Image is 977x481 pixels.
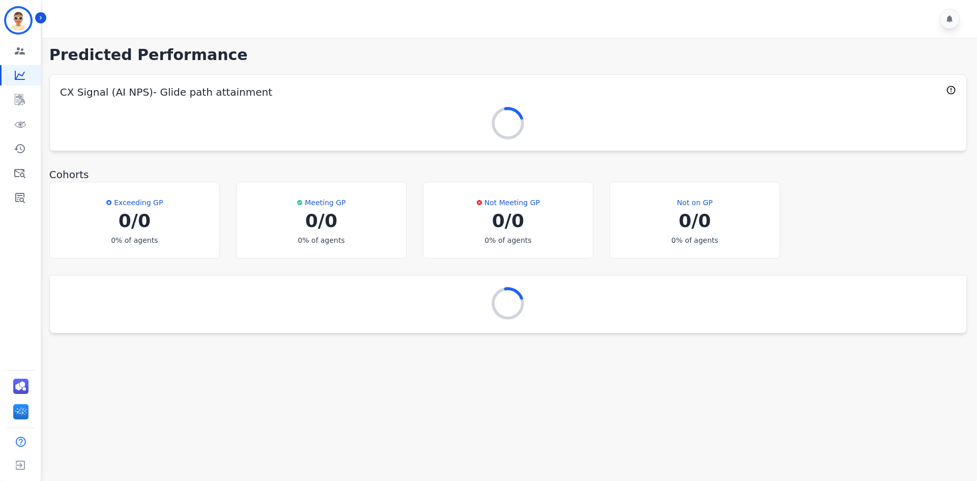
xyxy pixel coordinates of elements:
p: 0 % of agents [62,235,207,246]
h3: Exceeding GP [114,194,163,211]
h1: Predicted Performance [49,46,967,64]
h2: 0 / 0 [249,211,394,231]
p: 0 % of agents [436,235,581,246]
h2: Cohorts [49,167,967,182]
h3: Not on GP [677,194,712,211]
h2: 0 / 0 [436,211,581,231]
p: 0 % of agents [622,235,767,246]
h2: 0 / 0 [62,211,207,231]
img: Bordered avatar [6,8,31,33]
h2: 0 / 0 [622,211,767,231]
h3: Meeting GP [305,194,346,211]
p: 0 % of agents [249,235,394,246]
h2: CX Signal (AI NPS) - Glide path attainment [60,85,272,99]
h3: Not Meeting GP [484,194,540,211]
